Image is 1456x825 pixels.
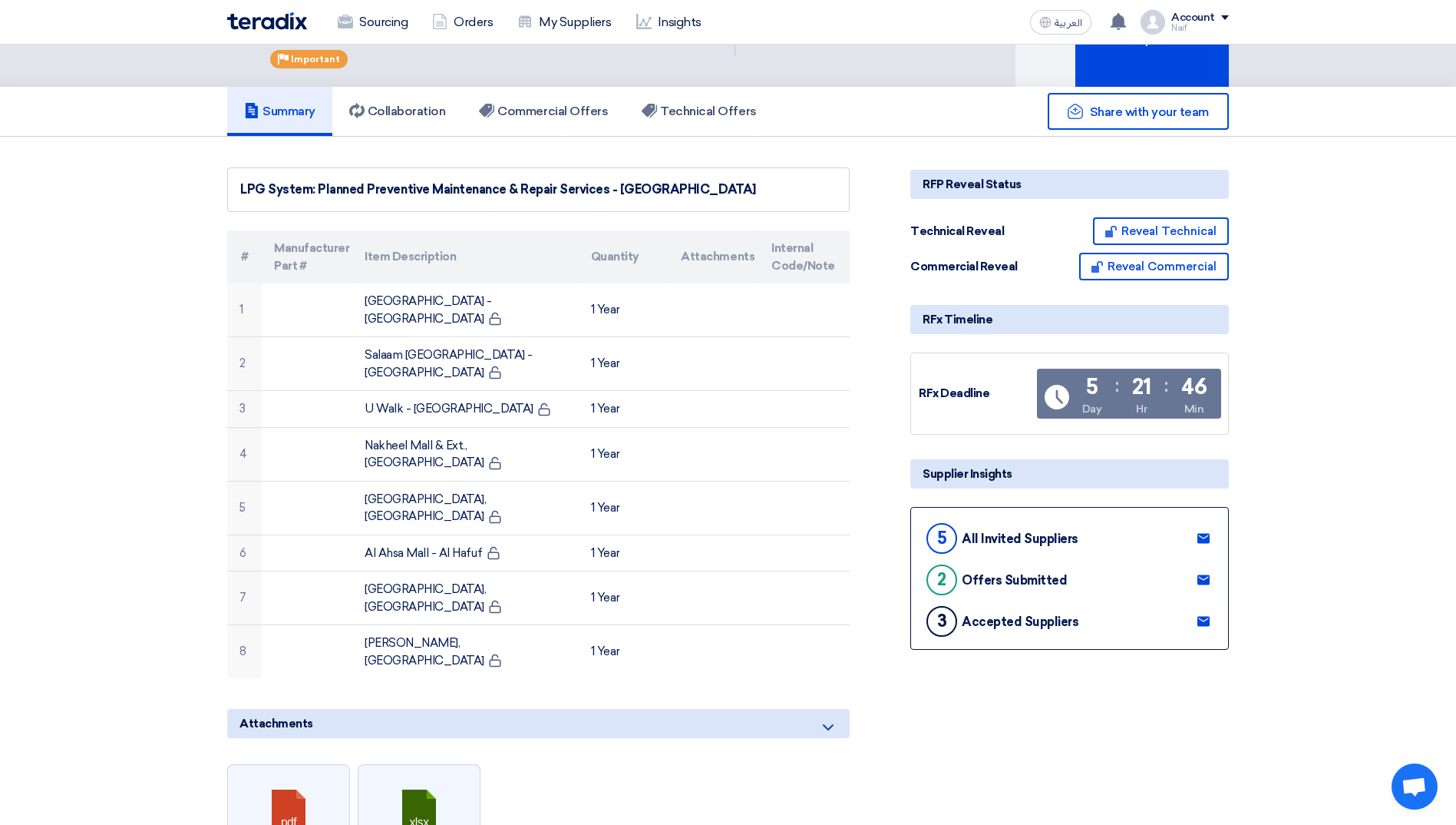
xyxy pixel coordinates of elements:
[1181,376,1207,398] div: 46
[926,523,957,554] div: 5
[352,337,578,391] td: Salaam [GEOGRAPHIC_DATA] - [GEOGRAPHIC_DATA]
[910,223,1025,240] div: Technical Reveal
[919,385,1034,403] div: RFx Deadline
[462,87,625,136] a: Commercial Offers
[926,606,957,637] div: 3
[926,565,957,595] div: 2
[579,391,669,428] td: 1 Year
[227,427,262,481] td: 4
[962,532,1078,546] div: All Invited Suppliers
[227,230,262,283] th: #
[1164,372,1168,399] div: :
[1082,401,1102,417] div: Day
[910,305,1229,334] div: RFx Timeline
[579,535,669,572] td: 1 Year
[352,283,578,337] td: [GEOGRAPHIC_DATA] - [GEOGRAPHIC_DATA]
[625,87,773,136] a: Technical Offers
[579,283,669,337] td: 1 Year
[910,258,1025,276] div: Commercial Reveal
[227,283,262,337] td: 1
[1171,24,1229,32] div: Naif
[420,5,505,39] a: Orders
[962,615,1078,629] div: Accepted Suppliers
[479,104,608,119] h5: Commercial Offers
[1079,253,1229,280] button: Reveal Commercial
[1093,217,1229,245] button: Reveal Technical
[227,12,307,30] img: Teradix logo
[1030,10,1091,35] button: العربية
[240,181,837,199] div: LPG System: Planned Preventive Maintenance & Repair Services - [GEOGRAPHIC_DATA]
[352,230,578,283] th: Item Description
[244,104,315,119] h5: Summary
[352,625,578,679] td: [PERSON_NAME], [GEOGRAPHIC_DATA]
[624,5,714,39] a: Insights
[669,230,759,283] th: Attachments
[332,87,463,136] a: Collaboration
[1055,18,1082,28] span: العربية
[291,54,340,65] span: Important
[227,87,332,136] a: Summary
[1132,376,1151,398] div: 21
[227,625,262,679] td: 8
[1090,104,1209,119] span: Share with your team
[352,572,578,625] td: [GEOGRAPHIC_DATA], [GEOGRAPHIC_DATA]
[579,427,669,481] td: 1 Year
[579,481,669,535] td: 1 Year
[352,427,578,481] td: Nakheel Mall & Ext., [GEOGRAPHIC_DATA]
[1141,10,1165,35] img: profile_test.png
[642,104,756,119] h5: Technical Offers
[352,535,578,572] td: Al Ahsa Mall - Al Hafuf
[227,572,262,625] td: 7
[1171,12,1215,25] div: Account
[579,337,669,391] td: 1 Year
[352,481,578,535] td: [GEOGRAPHIC_DATA], [GEOGRAPHIC_DATA]
[1392,764,1438,810] div: Open chat
[1184,401,1204,417] div: Min
[1115,372,1119,399] div: :
[579,625,669,679] td: 1 Year
[579,230,669,283] th: Quantity
[759,230,850,283] th: Internal Code/Note
[239,715,313,732] span: Attachments
[1136,401,1147,417] div: Hr
[227,481,262,535] td: 5
[352,391,578,428] td: U Walk - [GEOGRAPHIC_DATA]
[579,572,669,625] td: 1 Year
[262,230,352,283] th: Manufacturer Part #
[1086,376,1098,398] div: 5
[227,337,262,391] td: 2
[962,573,1067,588] div: Offers Submitted
[505,5,623,39] a: My Suppliers
[349,104,446,119] h5: Collaboration
[227,535,262,572] td: 6
[227,391,262,428] td: 3
[910,170,1229,199] div: RFP Reveal Status
[325,5,420,39] a: Sourcing
[910,459,1229,489] div: Supplier Insights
